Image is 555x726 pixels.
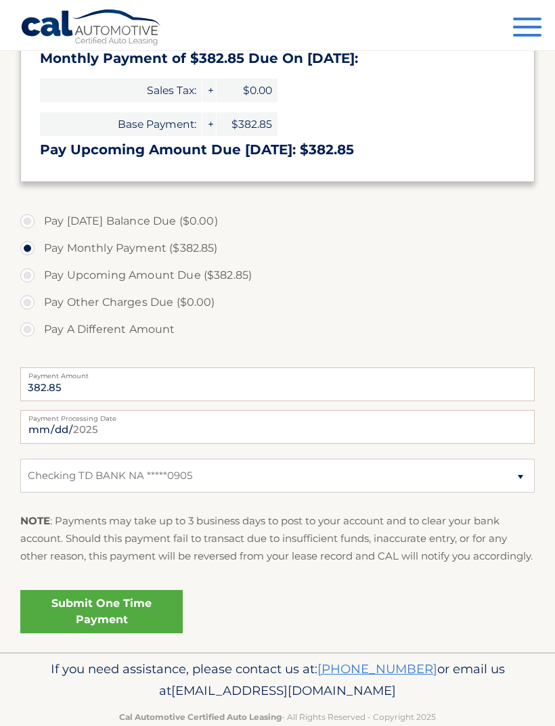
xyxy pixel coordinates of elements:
[40,112,202,136] span: Base Payment:
[20,289,535,316] label: Pay Other Charges Due ($0.00)
[20,235,535,262] label: Pay Monthly Payment ($382.85)
[20,514,50,527] strong: NOTE
[20,367,535,401] input: Payment Amount
[20,9,162,48] a: Cal Automotive
[40,50,515,67] h3: Monthly Payment of $382.85 Due On [DATE]:
[20,410,535,444] input: Payment Date
[317,661,437,677] a: [PHONE_NUMBER]
[171,683,396,698] span: [EMAIL_ADDRESS][DOMAIN_NAME]
[202,78,216,102] span: +
[20,262,535,289] label: Pay Upcoming Amount Due ($382.85)
[20,590,183,633] a: Submit One Time Payment
[20,410,535,421] label: Payment Processing Date
[40,78,202,102] span: Sales Tax:
[119,712,282,722] strong: Cal Automotive Certified Auto Leasing
[20,208,535,235] label: Pay [DATE] Balance Due ($0.00)
[513,18,541,40] button: Menu
[20,658,535,702] p: If you need assistance, please contact us at: or email us at
[202,112,216,136] span: +
[217,112,277,136] span: $382.85
[20,512,535,566] p: : Payments may take up to 3 business days to post to your account and to clear your bank account....
[20,710,535,724] p: - All Rights Reserved - Copyright 2025
[40,141,515,158] h3: Pay Upcoming Amount Due [DATE]: $382.85
[217,78,277,102] span: $0.00
[20,316,535,343] label: Pay A Different Amount
[20,367,535,378] label: Payment Amount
